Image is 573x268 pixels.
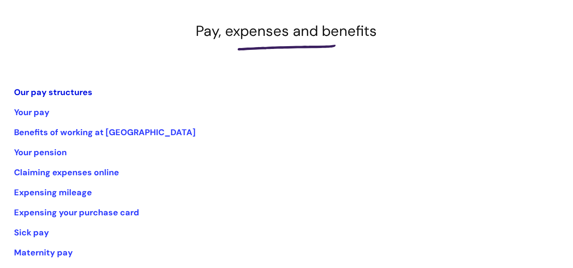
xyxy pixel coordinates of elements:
a: Your pension [14,147,67,158]
a: Expensing mileage [14,187,92,198]
a: Maternity pay [14,247,73,258]
a: Expensing your purchase card [14,207,139,218]
a: Your pay [14,107,50,118]
a: Our pay structures [14,87,92,98]
a: Benefits of working at [GEOGRAPHIC_DATA] [14,127,196,138]
h1: Pay, expenses and benefits [14,22,559,40]
a: Claiming expenses online [14,167,119,178]
a: Sick pay [14,227,49,238]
